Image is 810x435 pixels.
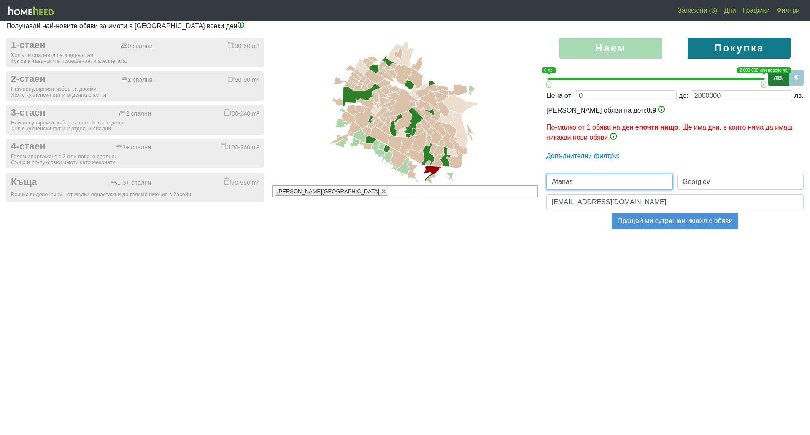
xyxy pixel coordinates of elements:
label: Наем [559,38,662,59]
span: 4-стаен [11,141,46,152]
b: почти нищо [639,124,678,131]
div: до: [679,91,688,101]
button: Къща 1-3+ спални 70-550 m² Всички видове къщи - от малки едноетажни до големи имения с басейн. [6,173,264,202]
a: Дни [721,2,740,19]
span: 2 000 000 или повече лв. [737,67,791,73]
span: Къща [11,176,37,188]
div: 80-140 m² [224,109,259,117]
button: 3-стаен 2 спални 80-140 m² Най-популярният избор за семейства с деца.Хол с кухненски кът и 2 отде... [6,105,264,135]
input: Фамилно име [677,174,804,190]
input: Първо име [546,174,673,190]
div: лв. [794,91,804,101]
div: Цена от: [546,91,573,101]
div: Най-популярният избор за семейства с деца. Хол с кухненски кът и 2 отделни спални [11,120,259,132]
div: 30-60 m² [228,41,259,50]
span: 3-стаен [11,107,46,119]
div: Холът и спалнята са в една стая. Тук са и таванските помещения, и ателиетата. [11,52,259,64]
button: Пращай ми сутрешен имейл с обяви [612,213,738,229]
label: лв. [768,70,789,86]
div: Голям апартамент с 3 или повече спални. Също и по-луксозни имоти като мезонети. [11,154,259,165]
span: 0.9 [647,107,656,114]
input: Email [546,194,804,210]
button: 1-стаен 0 спални 30-60 m² Холът и спалнята са в една стая.Тук са и таванските помещения, и ателие... [6,38,264,67]
a: Филтри [773,2,803,19]
div: 100-260 m² [221,143,259,151]
label: Покупка [688,38,791,59]
a: Графики [740,2,773,19]
span: 0 лв. [542,67,556,73]
div: 0 спални [121,43,152,50]
img: info-3.png [610,133,617,140]
div: Най-популярният избор за двойки. Хол с кухненски кът и отделна спалня [11,86,259,98]
span: [PERSON_NAME][GEOGRAPHIC_DATA] [277,188,379,195]
button: 4-стаен 3+ спални 100-260 m² Голям апартамент с 3 или повече спални.Също и по-луксозни имоти като... [6,139,264,168]
a: Запазени (3) [674,2,721,19]
div: [PERSON_NAME] обяви на ден: [546,105,804,143]
div: 3+ спални [116,144,151,151]
p: По-малко от 1 обява на ден е . Ще има дни, в които няма да имаш никакви нови обяви. [546,122,804,143]
span: 1-стаен [11,40,46,51]
span: 2-стаен [11,73,46,85]
div: 2 спални [119,110,151,117]
div: Всички видове къщи - от малки едноетажни до големи имения с басейн. [11,192,259,197]
div: 50-90 m² [228,75,259,84]
button: 2-стаен 1 спалня 50-90 m² Най-популярният избор за двойки.Хол с кухненски кът и отделна спалня [6,71,264,101]
img: info-3.png [658,106,665,113]
a: Допълнителни филтри: [546,152,620,159]
p: Получавай най-новите обяви за имоти в [GEOGRAPHIC_DATA] всеки ден [6,21,804,31]
div: 1 спалня [121,76,153,84]
div: 70-550 m² [224,178,259,186]
label: € [789,70,804,86]
img: info-3.png [238,22,244,28]
div: 1-3+ спални [111,179,151,186]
